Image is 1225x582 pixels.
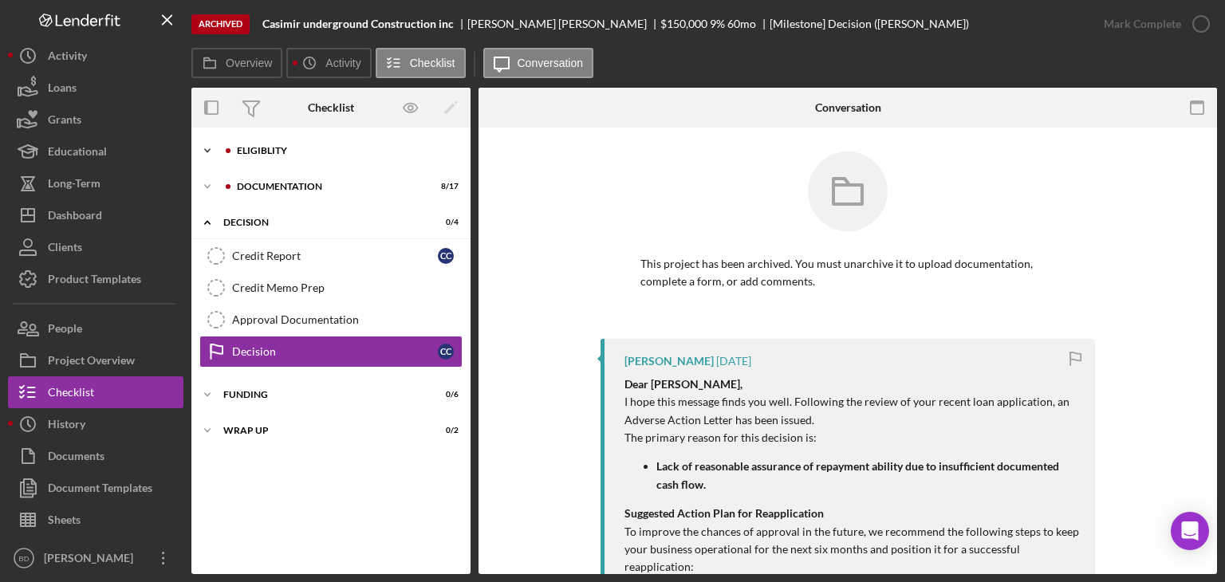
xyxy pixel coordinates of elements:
button: Product Templates [8,263,183,295]
div: History [48,408,85,444]
label: Overview [226,57,272,69]
div: Approval Documentation [232,313,462,326]
div: 0 / 6 [430,390,459,399]
div: Document Templates [48,472,152,508]
div: Credit Memo Prep [232,281,462,294]
div: Documentation [237,182,419,191]
button: Document Templates [8,472,183,504]
button: Overview [191,48,282,78]
button: Activity [286,48,371,78]
div: Open Intercom Messenger [1171,512,1209,550]
button: People [8,313,183,344]
div: 60 mo [727,18,756,30]
div: Dashboard [48,199,102,235]
strong: Lack of reasonable assurance of repayment ability due to insufficient documented cash flow. [656,459,1062,490]
div: Grants [48,104,81,140]
div: Eligiblity [237,146,451,155]
div: Decision [232,345,438,358]
div: 8 / 17 [430,182,459,191]
p: The primary reason for this decision is: [624,429,1079,446]
div: Clients [48,231,82,267]
div: Activity [48,40,87,76]
div: Documents [48,440,104,476]
div: Mark Complete [1104,8,1181,40]
div: Long-Term [48,167,100,203]
button: History [8,408,183,440]
p: This project has been archived. You must unarchive it to upload documentation, complete a form, o... [640,255,1055,291]
div: [Milestone] Decision ([PERSON_NAME]) [770,18,969,30]
div: Educational [48,136,107,171]
label: Activity [325,57,360,69]
div: Checklist [48,376,94,412]
button: Clients [8,231,183,263]
div: $150,000 [660,18,707,30]
div: Wrap up [223,426,419,435]
button: Sheets [8,504,183,536]
button: Checklist [376,48,466,78]
button: Documents [8,440,183,472]
div: Archived [191,14,250,34]
button: BD[PERSON_NAME] [8,542,183,574]
div: 0 / 2 [430,426,459,435]
a: Approval Documentation [199,304,463,336]
strong: Suggested Action Plan for Reapplication [624,506,824,520]
button: Checklist [8,376,183,408]
div: Funding [223,390,419,399]
label: Checklist [410,57,455,69]
button: Activity [8,40,183,72]
strong: Dear [PERSON_NAME], [624,377,742,391]
button: Conversation [483,48,594,78]
div: [PERSON_NAME] [624,355,714,368]
text: BD [18,554,29,563]
div: Product Templates [48,263,141,299]
button: Dashboard [8,199,183,231]
button: Educational [8,136,183,167]
button: Long-Term [8,167,183,199]
b: Casimir underground Construction inc [262,18,454,30]
div: [PERSON_NAME] [40,542,144,578]
div: Credit Report [232,250,438,262]
div: People [48,313,82,348]
button: Loans [8,72,183,104]
button: Mark Complete [1088,8,1217,40]
button: Grants [8,104,183,136]
div: 0 / 4 [430,218,459,227]
div: Loans [48,72,77,108]
div: Checklist [308,101,354,114]
p: To improve the chances of approval in the future, we recommend the following steps to keep your b... [624,523,1079,576]
a: Credit Memo Prep [199,272,463,304]
div: Conversation [815,101,881,114]
a: DecisionCC [199,336,463,368]
div: [PERSON_NAME] [PERSON_NAME] [467,18,660,30]
div: C C [438,248,454,264]
div: C C [438,344,454,360]
button: Project Overview [8,344,183,376]
div: Project Overview [48,344,135,380]
label: Conversation [518,57,584,69]
div: Sheets [48,504,81,540]
a: Credit ReportCC [199,240,463,272]
p: I hope this message finds you well. Following the review of your recent loan application, an Adve... [624,393,1079,429]
time: 2024-09-11 19:15 [716,355,751,368]
div: 9 % [710,18,725,30]
div: Decision [223,218,419,227]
